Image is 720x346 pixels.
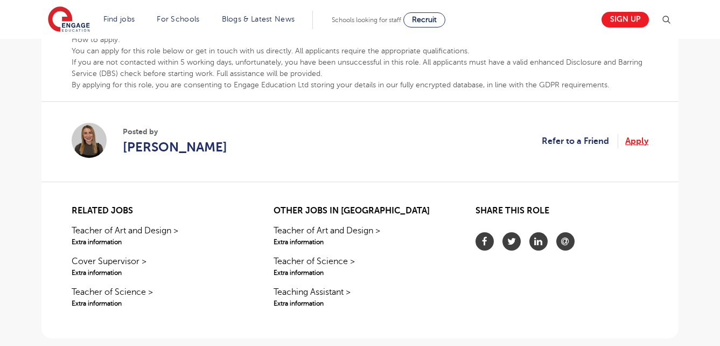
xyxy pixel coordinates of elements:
[72,299,244,308] span: Extra information
[72,286,244,308] a: Teacher of Science >Extra information
[412,16,437,24] span: Recruit
[72,45,648,57] p: You can apply for this role below or get in touch with us directly. All applicants require the ap...
[274,299,446,308] span: Extra information
[332,16,401,24] span: Schools looking for staff
[72,36,120,44] b: How to apply:
[157,15,199,23] a: For Schools
[274,237,446,247] span: Extra information
[72,224,244,247] a: Teacher of Art and Design >Extra information
[476,206,648,222] h2: Share this role
[72,79,648,91] p: By applying for this role, you are consenting to Engage Education Ltd storing your details in our...
[103,15,135,23] a: Find jobs
[72,57,648,79] p: If you are not contacted within 5 working days, unfortunately, you have been unsuccessful in this...
[123,126,227,137] span: Posted by
[274,286,446,308] a: Teaching Assistant >Extra information
[222,15,295,23] a: Blogs & Latest News
[602,12,649,27] a: Sign up
[274,206,446,216] h2: Other jobs in [GEOGRAPHIC_DATA]
[72,206,244,216] h2: Related jobs
[72,255,244,278] a: Cover Supervisor >Extra information
[542,134,618,148] a: Refer to a Friend
[274,224,446,247] a: Teacher of Art and Design >Extra information
[625,134,648,148] a: Apply
[72,268,244,278] span: Extra information
[274,255,446,278] a: Teacher of Science >Extra information
[123,137,227,157] a: [PERSON_NAME]
[72,237,244,247] span: Extra information
[48,6,90,33] img: Engage Education
[274,268,446,278] span: Extra information
[403,12,445,27] a: Recruit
